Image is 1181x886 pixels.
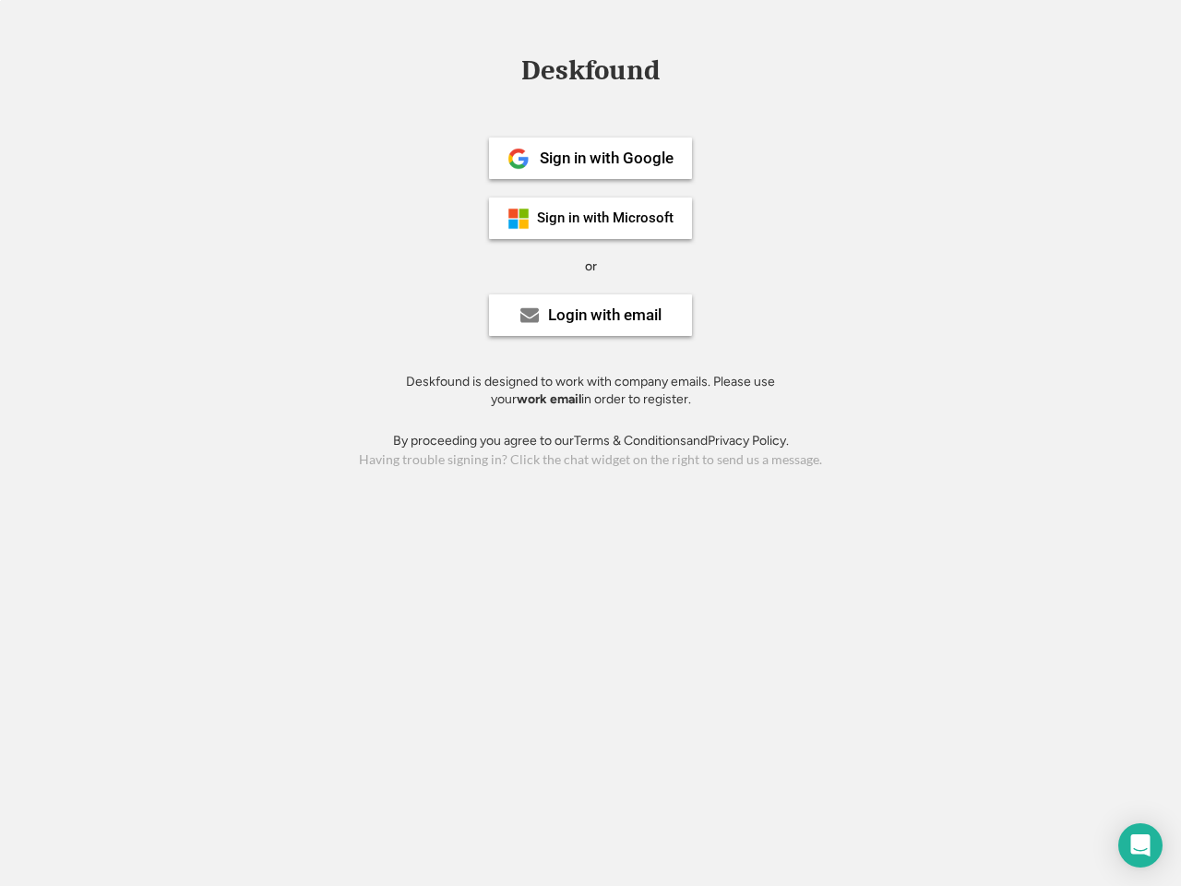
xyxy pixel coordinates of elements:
div: or [585,257,597,276]
div: Deskfound is designed to work with company emails. Please use your in order to register. [383,373,798,409]
a: Terms & Conditions [574,433,686,449]
div: Deskfound [512,56,669,85]
div: By proceeding you agree to our and [393,432,789,450]
div: Open Intercom Messenger [1118,823,1163,868]
img: ms-symbollockup_mssymbol_19.png [507,208,530,230]
strong: work email [517,391,581,407]
div: Sign in with Microsoft [537,211,674,225]
div: Login with email [548,307,662,323]
img: 1024px-Google__G__Logo.svg.png [507,148,530,170]
a: Privacy Policy. [708,433,789,449]
div: Sign in with Google [540,150,674,166]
